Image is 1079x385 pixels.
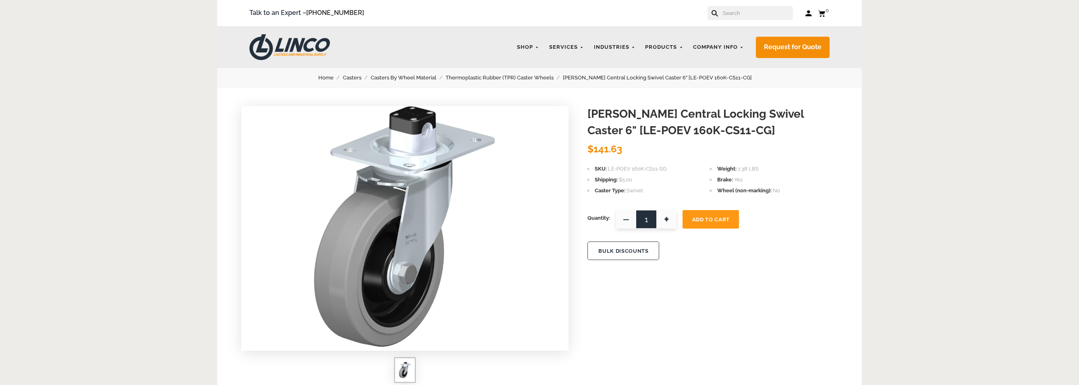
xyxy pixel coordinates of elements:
[318,73,343,82] a: Home
[587,210,610,226] span: Quantity
[738,166,759,172] span: 2.38 LBS
[641,40,687,55] a: Products
[545,40,588,55] a: Services
[818,8,830,18] a: 0
[399,362,411,378] img: Blickle Central Locking Swivel Caster 6" [LE-POEV 160K-CS11-CG]
[717,187,772,194] span: Wheel (non-marking)
[249,8,364,19] span: Talk to an Expert –
[692,216,730,223] span: Add To Cart
[595,177,618,183] span: Shipping
[587,143,622,155] span: $141.63
[826,7,829,13] span: 0
[756,37,830,58] a: Request for Quote
[371,73,446,82] a: Casters By Wheel Material
[587,241,659,260] button: BULK DISCOUNTS
[314,106,496,348] img: Blickle Central Locking Swivel Caster 6" [LE-POEV 160K-CS11-CG]
[627,187,643,194] span: Swivel
[513,40,543,55] a: Shop
[689,40,748,55] a: Company Info
[595,166,607,172] span: SKU
[717,177,733,183] span: Brake
[773,187,780,194] span: No
[805,9,812,17] a: Log in
[608,166,666,172] span: LE-POEV 160K-CS11-SG
[563,73,761,82] a: [PERSON_NAME] Central Locking Swivel Caster 6" [LE-POEV 160K-CS11-CG]
[717,166,737,172] span: Weight
[306,9,364,17] a: [PHONE_NUMBER]
[343,73,371,82] a: Casters
[446,73,563,82] a: Thermoplastic Rubber (TPR) Caster Wheels
[249,34,330,60] img: LINCO CASTERS & INDUSTRIAL SUPPLY
[587,106,838,139] h1: [PERSON_NAME] Central Locking Swivel Caster 6" [LE-POEV 160K-CS11-CG]
[734,177,743,183] span: Yes
[683,210,739,229] button: Add To Cart
[590,40,639,55] a: Industries
[616,210,636,229] span: —
[619,177,632,183] span: $5.00
[595,187,625,194] span: Caster Type
[722,6,793,20] input: Search
[656,210,676,229] span: +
